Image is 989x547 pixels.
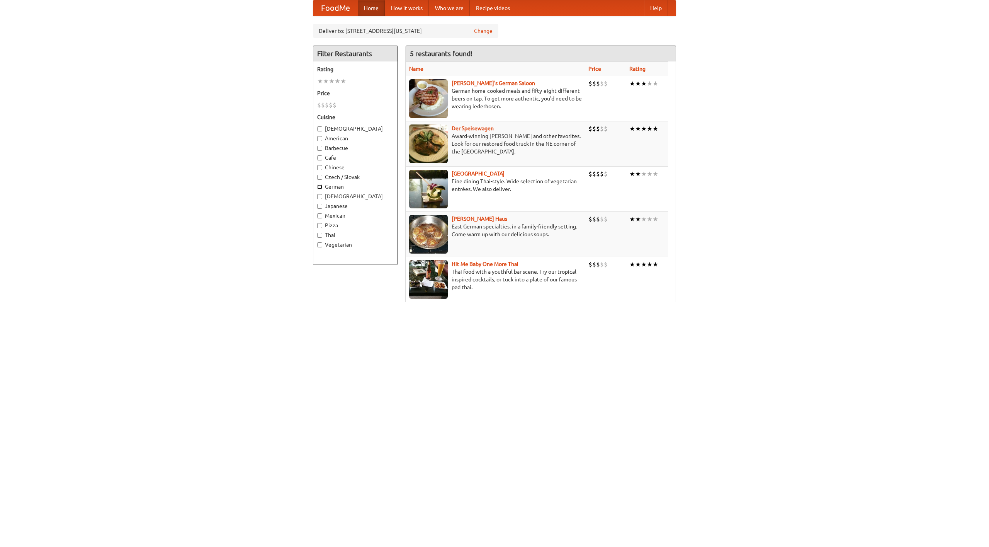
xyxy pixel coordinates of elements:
li: ★ [635,215,641,223]
label: American [317,135,394,142]
a: Who we are [429,0,470,16]
a: How it works [385,0,429,16]
h5: Rating [317,65,394,73]
label: Vegetarian [317,241,394,249]
label: Chinese [317,164,394,171]
li: ★ [641,79,647,88]
a: Recipe videos [470,0,516,16]
a: FoodMe [313,0,358,16]
input: Chinese [317,165,322,170]
input: [DEMOGRAPHIC_DATA] [317,126,322,131]
li: ★ [653,124,658,133]
a: Help [644,0,668,16]
li: $ [588,79,592,88]
h4: Filter Restaurants [313,46,398,61]
p: Thai food with a youthful bar scene. Try our tropical inspired cocktails, or tuck into a plate of... [409,268,582,291]
li: $ [604,124,608,133]
p: Fine dining Thai-style. Wide selection of vegetarian entrées. We also deliver. [409,177,582,193]
label: [DEMOGRAPHIC_DATA] [317,193,394,200]
input: Thai [317,233,322,238]
label: Czech / Slovak [317,173,394,181]
li: ★ [629,124,635,133]
li: $ [600,215,604,223]
img: babythai.jpg [409,260,448,299]
li: $ [592,79,596,88]
a: [GEOGRAPHIC_DATA] [452,170,505,177]
b: [PERSON_NAME] Haus [452,216,507,222]
li: $ [604,215,608,223]
li: ★ [317,77,323,85]
a: Der Speisewagen [452,125,494,131]
a: Name [409,66,423,72]
label: Mexican [317,212,394,220]
li: $ [333,101,336,109]
li: ★ [641,215,647,223]
img: satay.jpg [409,170,448,208]
li: $ [604,260,608,269]
input: Japanese [317,204,322,209]
li: $ [596,260,600,269]
li: ★ [635,124,641,133]
li: ★ [653,215,658,223]
label: [DEMOGRAPHIC_DATA] [317,125,394,133]
h5: Price [317,89,394,97]
li: ★ [653,170,658,178]
input: Vegetarian [317,242,322,247]
img: kohlhaus.jpg [409,215,448,254]
li: ★ [629,79,635,88]
li: $ [321,101,325,109]
li: $ [588,170,592,178]
img: speisewagen.jpg [409,124,448,163]
li: $ [592,260,596,269]
label: Thai [317,231,394,239]
li: ★ [629,215,635,223]
input: American [317,136,322,141]
li: $ [588,260,592,269]
h5: Cuisine [317,113,394,121]
input: German [317,184,322,189]
li: $ [592,215,596,223]
li: ★ [340,77,346,85]
li: ★ [635,170,641,178]
li: ★ [323,77,329,85]
input: Barbecue [317,146,322,151]
li: $ [596,79,600,88]
li: $ [604,79,608,88]
li: ★ [653,79,658,88]
p: East German specialties, in a family-friendly setting. Come warm up with our delicious soups. [409,223,582,238]
div: Deliver to: [STREET_ADDRESS][US_STATE] [313,24,498,38]
li: $ [600,170,604,178]
label: Barbecue [317,144,394,152]
li: ★ [647,79,653,88]
li: ★ [329,77,335,85]
li: ★ [653,260,658,269]
input: [DEMOGRAPHIC_DATA] [317,194,322,199]
input: Pizza [317,223,322,228]
label: Cafe [317,154,394,162]
li: ★ [635,79,641,88]
p: Award-winning [PERSON_NAME] and other favorites. Look for our restored food truck in the NE corne... [409,132,582,155]
li: $ [596,124,600,133]
li: ★ [641,170,647,178]
label: Japanese [317,202,394,210]
li: ★ [647,124,653,133]
label: German [317,183,394,191]
li: $ [317,101,321,109]
li: $ [325,101,329,109]
input: Cafe [317,155,322,160]
input: Mexican [317,213,322,218]
a: Change [474,27,493,35]
li: $ [596,215,600,223]
a: Home [358,0,385,16]
li: $ [588,215,592,223]
input: Czech / Slovak [317,175,322,180]
a: Price [588,66,601,72]
li: $ [329,101,333,109]
li: ★ [629,170,635,178]
label: Pizza [317,222,394,229]
a: Hit Me Baby One More Thai [452,261,518,267]
li: ★ [635,260,641,269]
